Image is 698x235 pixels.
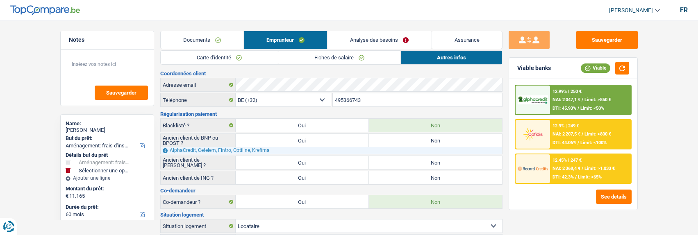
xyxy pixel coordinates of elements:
span: Sauvegarder [106,90,136,95]
img: AlphaCredit [518,95,548,105]
label: Téléphone [161,93,236,106]
a: Emprunteur [244,31,327,49]
span: DTI: 44.06% [552,140,576,145]
label: Oui [236,119,369,132]
a: Carte d'identité [161,51,278,64]
label: Adresse email [161,78,236,91]
div: 12.45% | 247 € [552,158,582,163]
img: Record Credits [518,161,548,176]
span: Limit: >800 € [584,131,611,137]
label: Oui [236,156,369,169]
span: / [577,140,579,145]
input: 401020304 [333,93,502,106]
div: [PERSON_NAME] [66,127,149,133]
a: [PERSON_NAME] [603,4,660,17]
div: 12.9% | 249 € [552,123,579,129]
span: DTI: 42.3% [552,174,574,180]
label: Non [369,119,502,132]
a: Analyse des besoins [327,31,431,49]
span: Limit: <50% [580,106,604,111]
span: / [582,166,583,171]
h5: Notes [69,36,146,43]
span: [PERSON_NAME] [609,7,653,14]
div: Ajouter une ligne [66,175,149,181]
label: Situation logement [161,219,236,233]
span: Limit: >850 € [584,97,611,102]
label: Montant du prêt: [66,185,147,192]
span: / [575,174,577,180]
a: Fiches de salaire [278,51,400,64]
h3: Régularisation paiement [160,111,502,117]
label: Ancien client de ING ? [161,171,236,184]
div: Détails but du prêt [66,152,149,158]
div: Viable [581,63,610,72]
span: NAI: 2 368,4 € [552,166,580,171]
label: Non [369,134,502,147]
span: € [66,193,68,199]
img: Cofidis [518,127,548,142]
h3: Coordonnées client [160,71,502,76]
span: DTI: 45.93% [552,106,576,111]
div: AlphaCredit, Cetelem, Fintro, Optiline, Krefima [161,147,502,154]
label: Non [369,171,502,184]
button: Sauvegarder [95,86,148,100]
button: See details [596,190,632,204]
span: NAI: 2 047,1 € [552,97,580,102]
label: But du prêt: [66,135,147,142]
h3: Situation logement [160,212,502,217]
label: Durée du prêt: [66,204,147,210]
a: Documents [161,31,243,49]
label: Oui [236,171,369,184]
span: / [577,106,579,111]
label: Ancien client de [PERSON_NAME] ? [161,156,236,169]
a: Autres infos [401,51,502,64]
div: fr [680,6,688,14]
span: Limit: <100% [580,140,607,145]
h3: Co-demandeur [160,188,502,193]
a: Assurance [432,31,502,49]
label: Oui [236,195,369,208]
span: / [582,131,583,137]
span: Limit: <65% [578,174,602,180]
label: Non [369,156,502,169]
label: Non [369,195,502,208]
span: NAI: 2 207,5 € [552,131,580,137]
div: Name: [66,120,149,127]
span: Limit: >1.033 € [584,166,615,171]
div: 12.99% | 250 € [552,89,582,94]
label: Oui [236,134,369,147]
div: Viable banks [517,65,551,72]
label: Co-demandeur ? [161,195,236,208]
span: / [582,97,583,102]
button: Sauvegarder [576,31,638,49]
label: Blacklisté ? [161,119,236,132]
label: Ancien client de BNP ou BPOST ? [161,134,236,147]
img: TopCompare Logo [10,5,80,15]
